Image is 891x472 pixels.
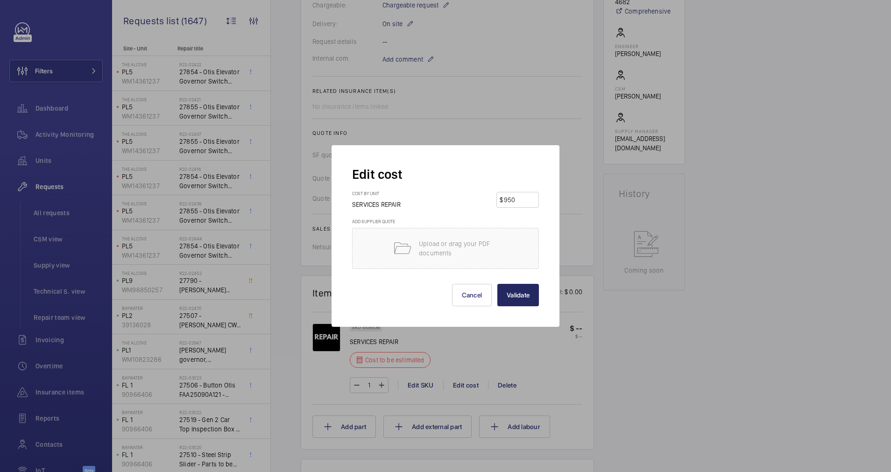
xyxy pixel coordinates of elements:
[352,201,401,208] span: SERVICES REPAIR
[500,195,503,204] div: $
[503,192,536,207] input: --
[497,284,539,306] button: Validate
[352,166,539,183] h2: Edit cost
[352,190,410,200] h3: Cost by unit
[419,239,498,258] p: Upload or drag your PDF documents
[352,218,539,228] h3: Add supplier quote
[452,284,492,306] button: Cancel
